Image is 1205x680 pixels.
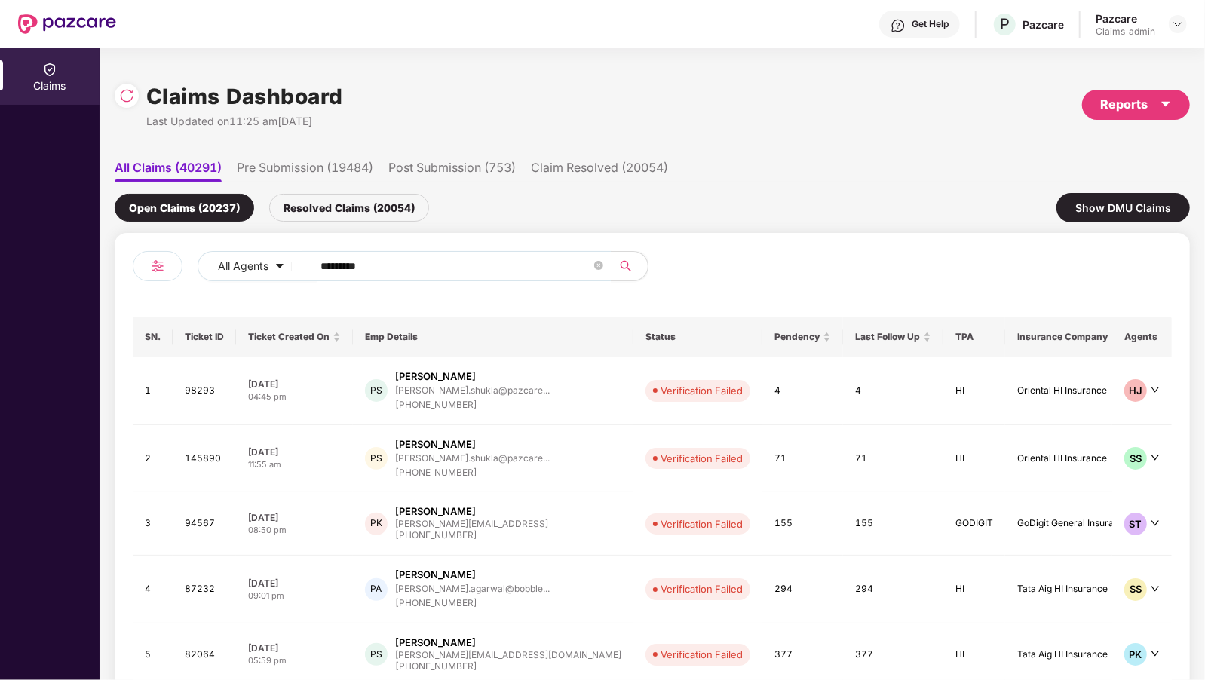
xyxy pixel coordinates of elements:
div: PA [365,578,388,601]
div: PS [365,379,388,402]
div: ST [1124,513,1147,535]
span: down [1151,453,1160,462]
div: [DATE] [248,511,341,524]
li: Claim Resolved (20054) [531,160,668,182]
td: HI [943,556,1005,623]
button: search [611,251,648,281]
th: Ticket Created On [236,317,353,357]
td: Oriental HI Insurance [1005,357,1142,425]
td: 4 [843,357,943,425]
div: [PERSON_NAME][EMAIL_ADDRESS][DOMAIN_NAME] [395,650,621,660]
div: Show DMU Claims [1056,193,1190,222]
td: Oriental HI Insurance [1005,425,1142,493]
td: 4 [762,357,843,425]
div: HJ [1124,379,1147,402]
td: 98293 [173,357,236,425]
div: [DATE] [248,642,341,654]
div: [PHONE_NUMBER] [395,528,548,543]
th: TPA [943,317,1005,357]
td: 71 [762,425,843,493]
td: GODIGIT [943,492,1005,556]
span: caret-down [274,261,285,273]
td: 87232 [173,556,236,623]
div: 11:55 am [248,458,341,471]
div: [PERSON_NAME] [395,636,476,650]
th: Pendency [762,317,843,357]
div: Last Updated on 11:25 am[DATE] [146,113,343,130]
td: 1 [133,357,173,425]
img: svg+xml;base64,PHN2ZyBpZD0iQ2xhaW0iIHhtbG5zPSJodHRwOi8vd3d3LnczLm9yZy8yMDAwL3N2ZyIgd2lkdGg9IjIwIi... [42,62,57,77]
div: [DATE] [248,378,341,391]
div: [PERSON_NAME].shukla@pazcare... [395,453,550,463]
div: Get Help [912,18,949,30]
td: HI [943,357,1005,425]
th: Ticket ID [173,317,236,357]
td: 294 [843,556,943,623]
span: down [1151,385,1160,394]
div: Reports [1100,95,1172,114]
span: down [1151,584,1160,593]
div: PK [365,513,388,535]
div: Pazcare [1096,11,1155,26]
div: PS [365,643,388,666]
span: search [611,260,640,272]
div: [PERSON_NAME] [395,437,476,452]
span: close-circle [594,259,603,274]
li: Pre Submission (19484) [237,160,373,182]
td: 2 [133,425,173,493]
th: SN. [133,317,173,357]
div: 04:45 pm [248,391,341,403]
div: Verification Failed [661,451,743,466]
div: [DATE] [248,446,341,458]
th: Status [633,317,762,357]
span: Ticket Created On [248,331,330,343]
div: [PERSON_NAME].agarwal@bobble... [395,584,550,593]
div: [DATE] [248,577,341,590]
th: Agents [1112,317,1172,357]
li: Post Submission (753) [388,160,516,182]
div: Open Claims (20237) [115,194,254,222]
div: Verification Failed [661,383,743,398]
div: [PERSON_NAME][EMAIL_ADDRESS] [395,519,548,528]
div: Verification Failed [661,581,743,596]
div: [PERSON_NAME] [395,504,476,519]
div: 09:01 pm [248,590,341,602]
div: [PERSON_NAME] [395,369,476,384]
td: 155 [762,492,843,556]
button: All Agentscaret-down [198,251,317,281]
td: 3 [133,492,173,556]
div: 08:50 pm [248,524,341,537]
div: 05:59 pm [248,654,341,667]
div: Verification Failed [661,647,743,662]
span: Pendency [774,331,820,343]
div: Verification Failed [661,516,743,531]
div: SS [1124,578,1147,601]
div: [PERSON_NAME].shukla@pazcare... [395,385,550,395]
img: svg+xml;base64,PHN2ZyBpZD0iRHJvcGRvd24tMzJ4MzIiIHhtbG5zPSJodHRwOi8vd3d3LnczLm9yZy8yMDAwL3N2ZyIgd2... [1172,18,1184,30]
div: PK [1124,643,1147,666]
td: GoDigit General Insurance [1005,492,1142,556]
th: Last Follow Up [843,317,943,357]
td: 4 [133,556,173,623]
td: HI [943,425,1005,493]
td: 294 [762,556,843,623]
img: svg+xml;base64,PHN2ZyBpZD0iSGVscC0zMngzMiIgeG1sbnM9Imh0dHA6Ly93d3cudzMub3JnLzIwMDAvc3ZnIiB3aWR0aD... [891,18,906,33]
img: svg+xml;base64,PHN2ZyB4bWxucz0iaHR0cDovL3d3dy53My5vcmcvMjAwMC9zdmciIHdpZHRoPSIyNCIgaGVpZ2h0PSIyNC... [149,257,167,275]
div: [PERSON_NAME] [395,568,476,582]
td: Tata Aig HI Insurance [1005,556,1142,623]
span: down [1151,649,1160,658]
div: PS [365,447,388,470]
span: Last Follow Up [855,331,920,343]
div: SS [1124,447,1147,470]
div: Resolved Claims (20054) [269,194,429,222]
span: close-circle [594,261,603,270]
span: down [1151,519,1160,528]
th: Emp Details [353,317,633,357]
div: Pazcare [1023,17,1064,32]
span: All Agents [218,258,268,274]
div: [PHONE_NUMBER] [395,398,550,412]
td: 71 [843,425,943,493]
td: 145890 [173,425,236,493]
div: [PHONE_NUMBER] [395,596,550,611]
img: New Pazcare Logo [18,14,116,34]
